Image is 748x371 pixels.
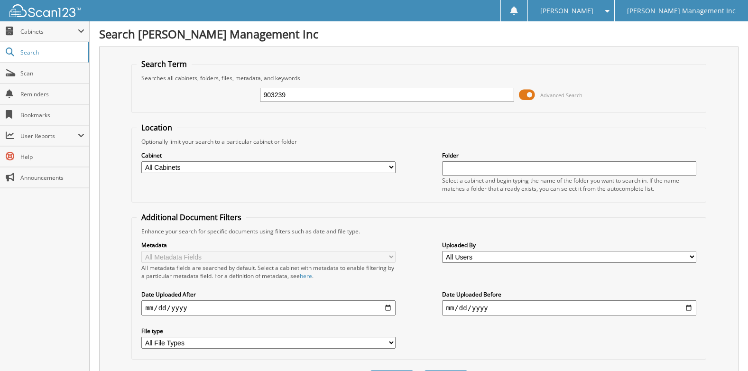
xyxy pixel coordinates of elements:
div: Optionally limit your search to a particular cabinet or folder [137,138,701,146]
span: Help [20,153,84,161]
span: Announcements [20,174,84,182]
label: Uploaded By [442,241,696,249]
label: Cabinet [141,151,395,159]
input: start [141,300,395,315]
label: Date Uploaded After [141,290,395,298]
label: Date Uploaded Before [442,290,696,298]
img: scan123-logo-white.svg [9,4,81,17]
span: Search [20,48,83,56]
div: All metadata fields are searched by default. Select a cabinet with metadata to enable filtering b... [141,264,395,280]
iframe: Chat Widget [701,325,748,371]
legend: Search Term [137,59,192,69]
label: Folder [442,151,696,159]
a: here [300,272,312,280]
span: Cabinets [20,28,78,36]
div: Select a cabinet and begin typing the name of the folder you want to search in. If the name match... [442,176,696,193]
label: Metadata [141,241,395,249]
span: User Reports [20,132,78,140]
div: Enhance your search for specific documents using filters such as date and file type. [137,227,701,235]
span: Reminders [20,90,84,98]
span: Scan [20,69,84,77]
legend: Location [137,122,177,133]
input: end [442,300,696,315]
span: [PERSON_NAME] Management Inc [627,8,736,14]
span: Advanced Search [540,92,582,99]
span: Bookmarks [20,111,84,119]
label: File type [141,327,395,335]
legend: Additional Document Filters [137,212,246,223]
div: Searches all cabinets, folders, files, metadata, and keywords [137,74,701,82]
h1: Search [PERSON_NAME] Management Inc [99,26,739,42]
span: [PERSON_NAME] [540,8,593,14]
